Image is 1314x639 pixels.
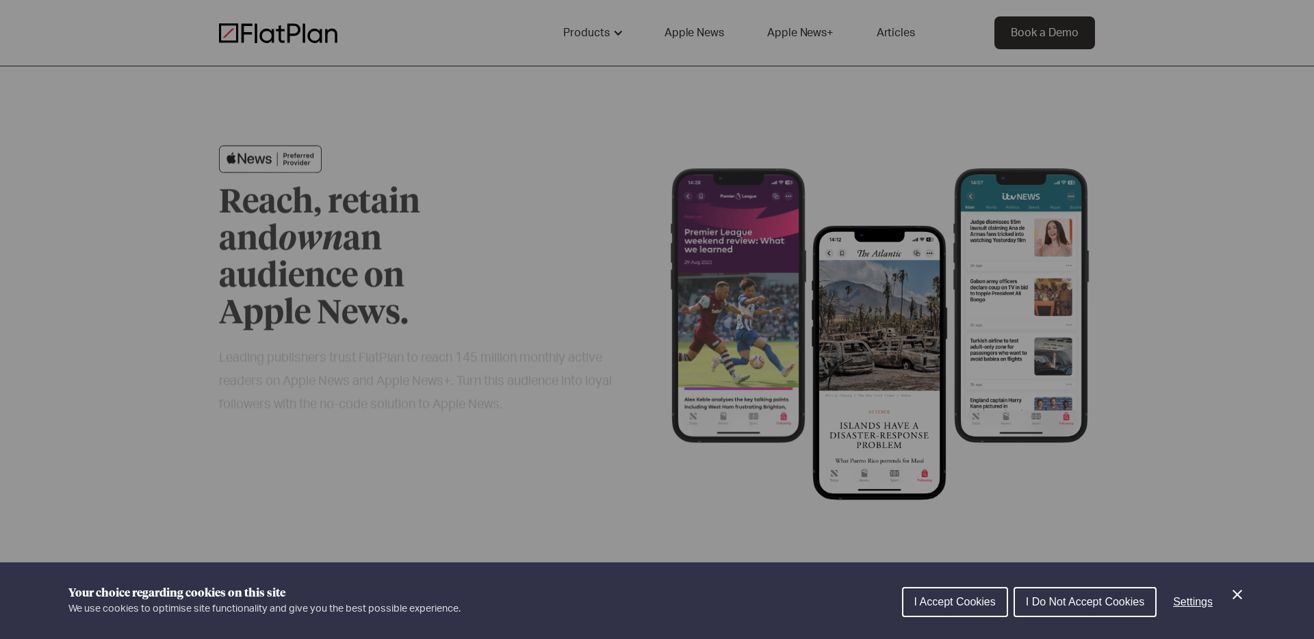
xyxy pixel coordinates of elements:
[902,587,1008,617] button: I Accept Cookies
[914,596,996,608] span: I Accept Cookies
[1162,588,1224,616] button: Settings
[68,585,461,601] h1: Your choice regarding cookies on this site
[1173,596,1213,608] span: Settings
[1014,587,1157,617] button: I Do Not Accept Cookies
[68,601,461,616] p: We use cookies to optimise site functionality and give you the best possible experience.
[1026,596,1144,608] span: I Do Not Accept Cookies
[1229,586,1246,603] button: Close Cookie Control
